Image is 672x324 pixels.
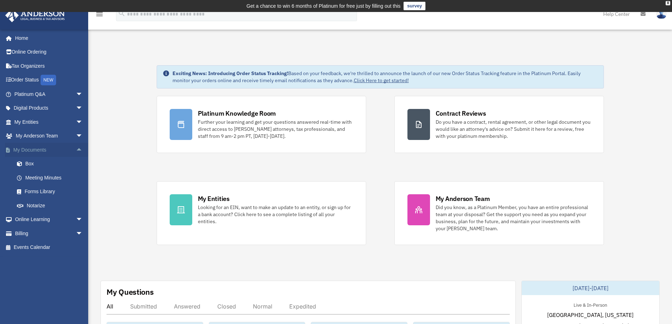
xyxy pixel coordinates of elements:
[436,204,591,232] div: Did you know, as a Platinum Member, you have an entire professional team at your disposal? Get th...
[666,1,670,5] div: close
[76,87,90,102] span: arrow_drop_down
[5,101,93,115] a: Digital Productsarrow_drop_down
[76,115,90,129] span: arrow_drop_down
[41,75,56,85] div: NEW
[157,96,366,153] a: Platinum Knowledge Room Further your learning and get your questions answered real-time with dire...
[157,181,366,245] a: My Entities Looking for an EIN, want to make an update to an entity, or sign up for a bank accoun...
[394,181,604,245] a: My Anderson Team Did you know, as a Platinum Member, you have an entire professional team at your...
[436,118,591,140] div: Do you have a contract, rental agreement, or other legal document you would like an attorney's ad...
[5,240,93,255] a: Events Calendar
[547,311,634,319] span: [GEOGRAPHIC_DATA], [US_STATE]
[522,281,659,295] div: [DATE]-[DATE]
[436,109,486,118] div: Contract Reviews
[5,59,93,73] a: Tax Organizers
[5,213,93,227] a: Online Learningarrow_drop_down
[656,9,667,19] img: User Pic
[5,87,93,101] a: Platinum Q&Aarrow_drop_down
[174,303,200,310] div: Answered
[130,303,157,310] div: Submitted
[289,303,316,310] div: Expedited
[568,301,613,308] div: Live & In-Person
[247,2,401,10] div: Get a chance to win 6 months of Platinum for free just by filling out this
[76,226,90,241] span: arrow_drop_down
[76,213,90,227] span: arrow_drop_down
[172,70,288,77] strong: Exciting News: Introducing Order Status Tracking!
[5,226,93,240] a: Billingarrow_drop_down
[107,287,154,297] div: My Questions
[404,2,425,10] a: survey
[118,10,126,17] i: search
[5,115,93,129] a: My Entitiesarrow_drop_down
[394,96,604,153] a: Contract Reviews Do you have a contract, rental agreement, or other legal document you would like...
[5,73,93,87] a: Order StatusNEW
[95,12,104,18] a: menu
[76,129,90,143] span: arrow_drop_down
[172,70,598,84] div: Based on your feedback, we're thrilled to announce the launch of our new Order Status Tracking fe...
[5,31,90,45] a: Home
[10,185,93,199] a: Forms Library
[436,194,490,203] div: My Anderson Team
[198,109,276,118] div: Platinum Knowledge Room
[5,129,93,143] a: My Anderson Teamarrow_drop_down
[95,10,104,18] i: menu
[217,303,236,310] div: Closed
[10,171,93,185] a: Meeting Minutes
[76,143,90,157] span: arrow_drop_up
[253,303,272,310] div: Normal
[10,157,93,171] a: Box
[5,143,93,157] a: My Documentsarrow_drop_up
[354,77,409,84] a: Click Here to get started!
[198,118,353,140] div: Further your learning and get your questions answered real-time with direct access to [PERSON_NAM...
[107,303,113,310] div: All
[76,101,90,116] span: arrow_drop_down
[198,204,353,225] div: Looking for an EIN, want to make an update to an entity, or sign up for a bank account? Click her...
[10,198,93,213] a: Notarize
[198,194,230,203] div: My Entities
[5,45,93,59] a: Online Ordering
[3,8,67,22] img: Anderson Advisors Platinum Portal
